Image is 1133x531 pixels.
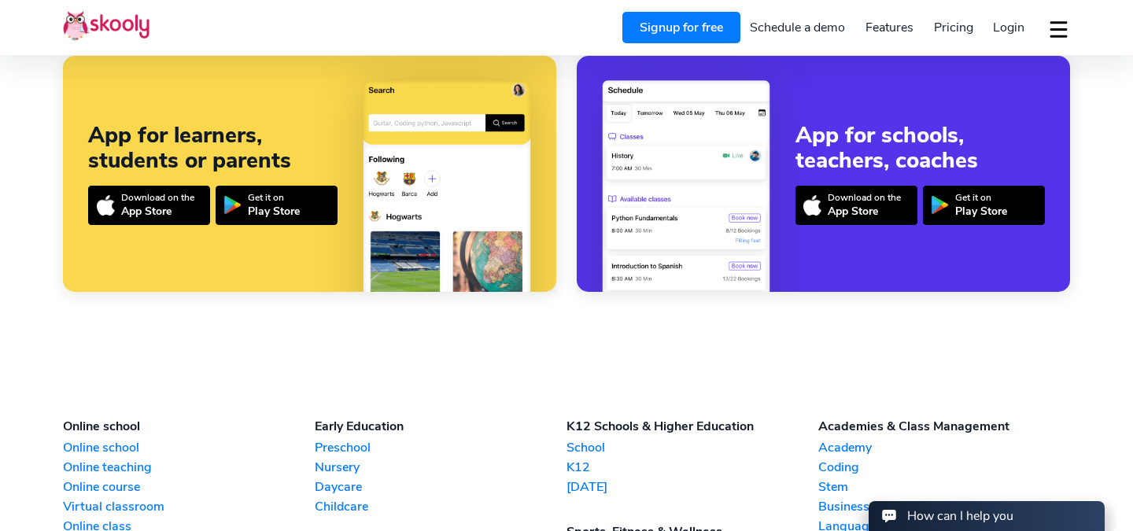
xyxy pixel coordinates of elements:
a: Daycare [315,478,566,496]
img: icon-appstore [803,195,821,216]
a: Get it onPlay Store [216,186,338,225]
div: App for schools, teachers, coaches [795,123,1045,173]
img: App for schools, teachers, coaches [602,78,770,417]
span: Pricing [934,19,973,36]
button: dropdown menu [1047,11,1070,47]
a: Login [983,15,1035,40]
a: Download on theApp Store [795,186,917,225]
span: Login [993,19,1024,36]
a: Stem [818,478,1070,496]
img: Skooly [63,10,149,41]
div: Early Education [315,418,566,435]
div: Play Store [248,204,300,219]
a: Schedule a demo [740,15,856,40]
a: Academy [818,439,1070,456]
div: App for learners, students or parents [88,123,338,173]
div: Play Store [955,204,1007,219]
a: Signup for free [622,12,740,43]
a: K12 [566,459,818,476]
a: Pricing [924,15,984,40]
div: Download on the [828,191,901,204]
a: Online course [63,478,315,496]
img: icon-playstore [931,196,949,214]
a: Download on theApp Store [88,186,210,225]
img: App for learners, students or parents [363,78,531,417]
div: App Store [121,204,194,219]
a: Virtual classroom [63,498,315,515]
div: Get it on [955,191,1007,204]
a: School [566,439,818,456]
div: Download on the [121,191,194,204]
div: Get it on [248,191,300,204]
a: Nursery [315,459,566,476]
a: Online teaching [63,459,315,476]
div: K12 Schools & Higher Education [566,418,818,435]
div: App Store [828,204,901,219]
a: Online school [63,439,315,456]
a: Preschool [315,439,566,456]
a: [DATE] [566,478,818,496]
a: Features [855,15,924,40]
div: Online school [63,418,315,435]
img: icon-playstore [223,196,242,214]
img: icon-appstore [97,195,115,216]
a: Coding [818,459,1070,476]
div: Academies & Class Management [818,418,1070,435]
a: Get it onPlay Store [923,186,1045,225]
a: Childcare [315,498,566,515]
